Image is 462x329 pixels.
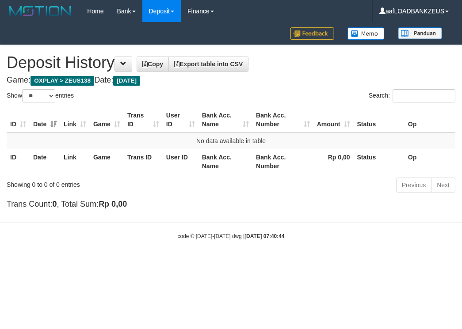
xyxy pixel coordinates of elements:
a: Export table into CSV [168,57,248,72]
th: Bank Acc. Name [199,149,252,174]
img: Button%20Memo.svg [347,27,385,40]
span: Copy [142,61,163,68]
span: Export table into CSV [174,61,243,68]
a: Copy [137,57,169,72]
span: [DATE] [113,76,140,86]
th: Trans ID: activate to sort column ascending [124,107,163,132]
th: Op [405,149,455,174]
th: Status [354,107,405,132]
th: ID [7,149,30,174]
select: Showentries [22,89,55,102]
h4: Trans Count: , Total Sum: [7,200,455,209]
th: Date [30,149,60,174]
strong: Rp 0,00 [99,200,127,208]
label: Show entries [7,89,74,102]
th: Trans ID [124,149,163,174]
img: Feedback.jpg [290,27,334,40]
td: No data available in table [7,132,455,149]
img: panduan.png [398,27,442,39]
th: Date: activate to sort column ascending [30,107,60,132]
th: Link: activate to sort column ascending [60,107,90,132]
th: Amount: activate to sort column ascending [313,107,354,132]
strong: 0 [52,200,57,208]
a: Previous [396,178,431,193]
th: User ID: activate to sort column ascending [163,107,199,132]
th: Bank Acc. Number [252,149,313,174]
th: ID: activate to sort column ascending [7,107,30,132]
th: Bank Acc. Number: activate to sort column ascending [252,107,313,132]
label: Search: [369,89,455,102]
h4: Game: Date: [7,76,455,85]
strong: [DATE] 07:40:44 [244,233,284,239]
img: MOTION_logo.png [7,4,74,18]
span: OXPLAY > ZEUS138 [31,76,94,86]
th: Link [60,149,90,174]
th: Game [90,149,124,174]
small: code © [DATE]-[DATE] dwg | [178,233,285,239]
th: Op [405,107,455,132]
th: Bank Acc. Name: activate to sort column ascending [199,107,252,132]
input: Search: [393,89,455,102]
h1: Deposit History [7,54,455,72]
div: Showing 0 to 0 of 0 entries [7,177,186,189]
th: User ID [163,149,199,174]
th: Game: activate to sort column ascending [90,107,124,132]
strong: Rp 0,00 [328,154,350,161]
a: Next [431,178,455,193]
th: Status [354,149,405,174]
